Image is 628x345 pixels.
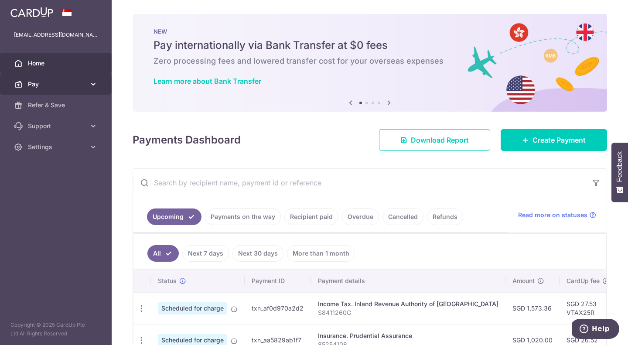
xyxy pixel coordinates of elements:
a: Read more on statuses [518,211,596,219]
a: Payments on the way [205,208,281,225]
p: S8411260G [318,308,498,317]
span: Create Payment [532,135,586,145]
iframe: Opens a widget where you can find more information [572,319,619,341]
button: Feedback - Show survey [611,143,628,202]
span: Home [28,59,85,68]
td: SGD 27.53 VTAX25R [560,292,616,324]
h5: Pay internationally via Bank Transfer at $0 fees [154,38,586,52]
span: Support [28,122,85,130]
img: CardUp [10,7,53,17]
a: Refunds [427,208,463,225]
div: Insurance. Prudential Assurance [318,331,498,340]
a: More than 1 month [287,245,355,262]
p: NEW [154,28,586,35]
span: Status [158,277,177,285]
a: Overdue [342,208,379,225]
span: Read more on statuses [518,211,587,219]
span: CardUp fee [567,277,600,285]
a: Download Report [379,129,490,151]
img: Bank transfer banner [133,14,607,112]
a: Recipient paid [284,208,338,225]
td: SGD 1,573.36 [505,292,560,324]
td: txn_af0d970a2d2 [245,292,311,324]
a: Upcoming [147,208,201,225]
p: [EMAIL_ADDRESS][DOMAIN_NAME] [14,31,98,39]
span: Amount [512,277,535,285]
span: Download Report [411,135,469,145]
a: Create Payment [501,129,607,151]
a: All [147,245,179,262]
span: Pay [28,80,85,89]
input: Search by recipient name, payment id or reference [133,169,586,197]
a: Next 30 days [232,245,283,262]
span: Feedback [616,151,624,182]
a: Cancelled [382,208,423,225]
a: Next 7 days [182,245,229,262]
a: Learn more about Bank Transfer [154,77,261,85]
span: Settings [28,143,85,151]
div: Income Tax. Inland Revenue Authority of [GEOGRAPHIC_DATA] [318,300,498,308]
h4: Payments Dashboard [133,132,241,148]
th: Payment details [311,270,505,292]
span: Refer & Save [28,101,85,109]
h6: Zero processing fees and lowered transfer cost for your overseas expenses [154,56,586,66]
span: Scheduled for charge [158,302,227,314]
th: Payment ID [245,270,311,292]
